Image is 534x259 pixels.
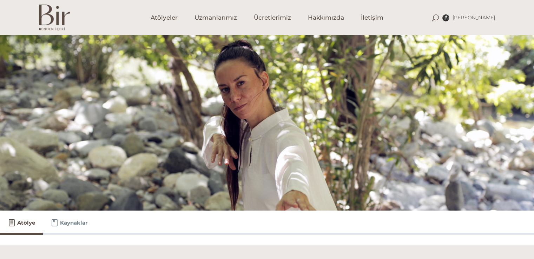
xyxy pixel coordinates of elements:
[17,219,35,227] span: Atölye
[453,14,495,21] span: [PERSON_NAME]
[195,14,237,22] span: Uzmanlarımız
[254,14,291,22] span: Ücretlerimiz
[308,14,344,22] span: Hakkımızda
[60,219,87,227] span: Kaynaklar
[151,14,178,22] span: Atölyeler
[361,14,383,22] span: İletişim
